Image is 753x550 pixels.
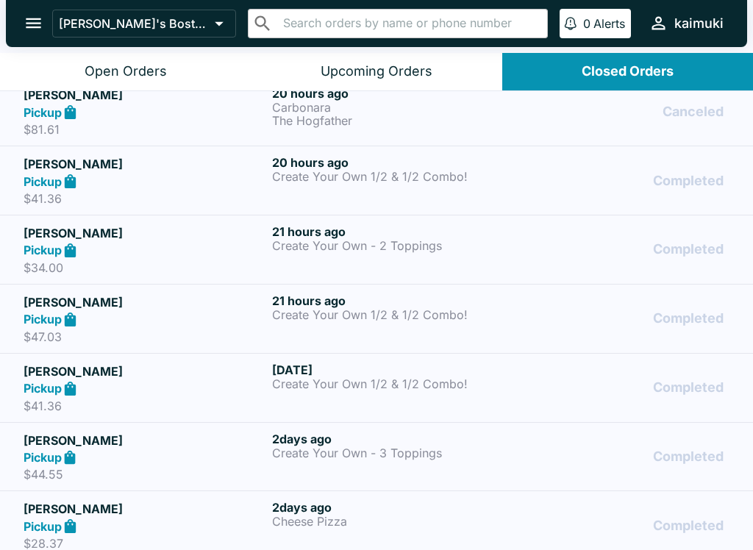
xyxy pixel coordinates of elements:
div: Upcoming Orders [321,63,432,80]
p: $34.00 [24,260,266,275]
div: Closed Orders [582,63,674,80]
p: The Hogfather [272,114,515,127]
span: 2 days ago [272,432,332,446]
p: Create Your Own - 3 Toppings [272,446,515,460]
button: [PERSON_NAME]'s Boston Pizza [52,10,236,37]
div: Open Orders [85,63,167,80]
h6: 21 hours ago [272,293,515,308]
h5: [PERSON_NAME] [24,86,266,104]
h5: [PERSON_NAME] [24,293,266,311]
div: kaimuki [674,15,724,32]
h5: [PERSON_NAME] [24,362,266,380]
strong: Pickup [24,519,62,534]
p: Create Your Own - 2 Toppings [272,239,515,252]
strong: Pickup [24,243,62,257]
h5: [PERSON_NAME] [24,155,266,173]
h6: [DATE] [272,362,515,377]
button: open drawer [15,4,52,42]
strong: Pickup [24,450,62,465]
p: Cheese Pizza [272,515,515,528]
strong: Pickup [24,312,62,326]
h5: [PERSON_NAME] [24,224,266,242]
h6: 20 hours ago [272,155,515,170]
input: Search orders by name or phone number [279,13,541,34]
p: $41.36 [24,399,266,413]
h6: 21 hours ago [272,224,515,239]
p: $81.61 [24,122,266,137]
p: Create Your Own 1/2 & 1/2 Combo! [272,377,515,390]
strong: Pickup [24,105,62,120]
h5: [PERSON_NAME] [24,500,266,518]
p: Create Your Own 1/2 & 1/2 Combo! [272,170,515,183]
p: $44.55 [24,467,266,482]
h6: 20 hours ago [272,86,515,101]
p: [PERSON_NAME]'s Boston Pizza [59,16,209,31]
p: Alerts [593,16,625,31]
strong: Pickup [24,174,62,189]
p: $41.36 [24,191,266,206]
p: 0 [583,16,590,31]
p: Carbonara [272,101,515,114]
p: Create Your Own 1/2 & 1/2 Combo! [272,308,515,321]
p: $47.03 [24,329,266,344]
span: 2 days ago [272,500,332,515]
strong: Pickup [24,381,62,396]
h5: [PERSON_NAME] [24,432,266,449]
button: kaimuki [643,7,729,39]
